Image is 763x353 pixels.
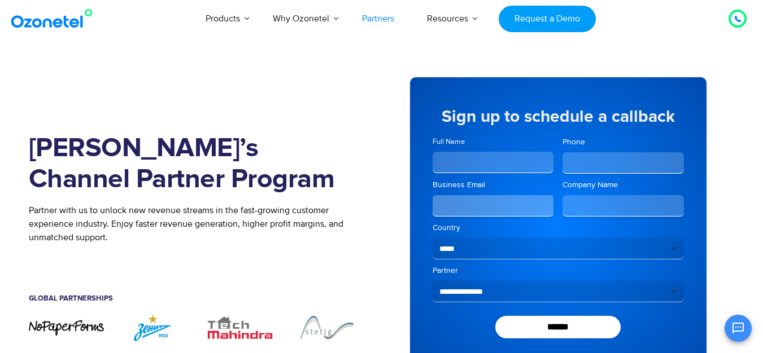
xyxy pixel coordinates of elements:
[29,295,365,302] h5: Global Partnerships
[499,6,595,32] a: Request a Demo
[202,314,278,341] div: 3 / 7
[115,314,191,341] div: 2 / 7
[563,179,684,191] label: Company Name
[433,265,684,276] label: Partner
[433,136,554,147] label: Full Name
[433,222,684,233] label: Country
[563,136,684,148] label: Phone
[29,133,365,195] h1: [PERSON_NAME]’s Channel Partner Program
[433,108,684,125] h5: Sign up to schedule a callback
[29,319,104,337] div: 1 / 7
[289,314,365,341] div: 4 / 7
[289,314,365,341] img: Stetig
[115,314,191,341] img: ZENIT
[433,179,554,191] label: Business Email
[29,319,104,337] img: nopaperforms
[29,204,365,244] p: Partner with us to unlock new revenue streams in the fast-growing customer experience industry. E...
[202,314,278,341] img: TechMahindra
[725,315,752,342] button: Open chat
[29,314,365,341] div: Image Carousel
